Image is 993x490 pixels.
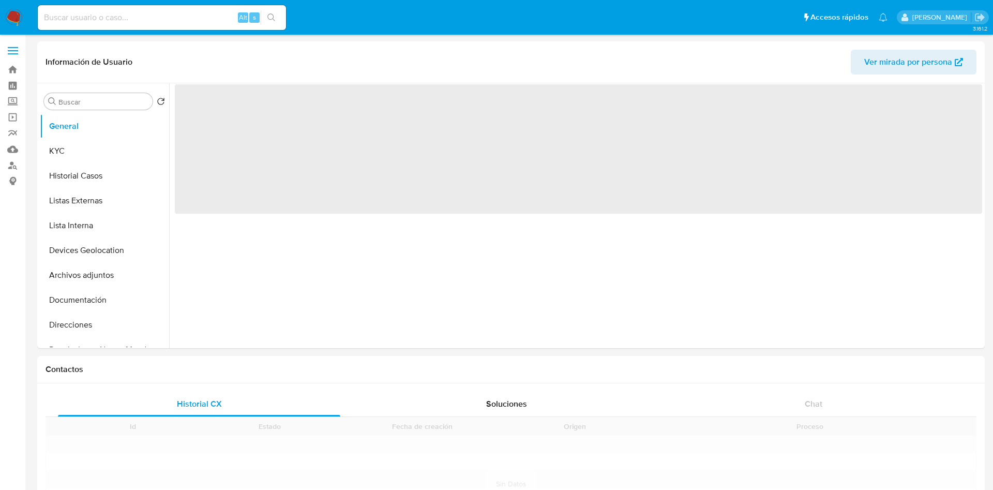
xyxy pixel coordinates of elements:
p: alan.cervantesmartinez@mercadolibre.com.mx [912,12,971,22]
h1: Contactos [46,364,976,375]
input: Buscar usuario o caso... [38,11,286,24]
a: Salir [974,12,985,23]
button: General [40,114,169,139]
button: search-icon [261,10,282,25]
button: Devices Geolocation [40,238,169,263]
span: ‌ [175,84,982,214]
button: Direcciones [40,313,169,337]
span: Alt [239,12,247,22]
h1: Información de Usuario [46,57,132,67]
button: Restricciones Nuevo Mundo [40,337,169,362]
span: s [253,12,256,22]
button: Archivos adjuntos [40,263,169,288]
button: Historial Casos [40,164,169,188]
button: KYC [40,139,169,164]
button: Ver mirada por persona [851,50,976,75]
span: Chat [805,398,822,410]
button: Listas Externas [40,188,169,213]
button: Volver al orden por defecto [157,97,165,109]
button: Documentación [40,288,169,313]
span: Accesos rápidos [810,12,868,23]
span: Ver mirada por persona [864,50,952,75]
a: Notificaciones [879,13,887,22]
span: Historial CX [177,398,222,410]
button: Lista Interna [40,213,169,238]
span: Soluciones [486,398,527,410]
button: Buscar [48,97,56,106]
input: Buscar [58,97,148,107]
